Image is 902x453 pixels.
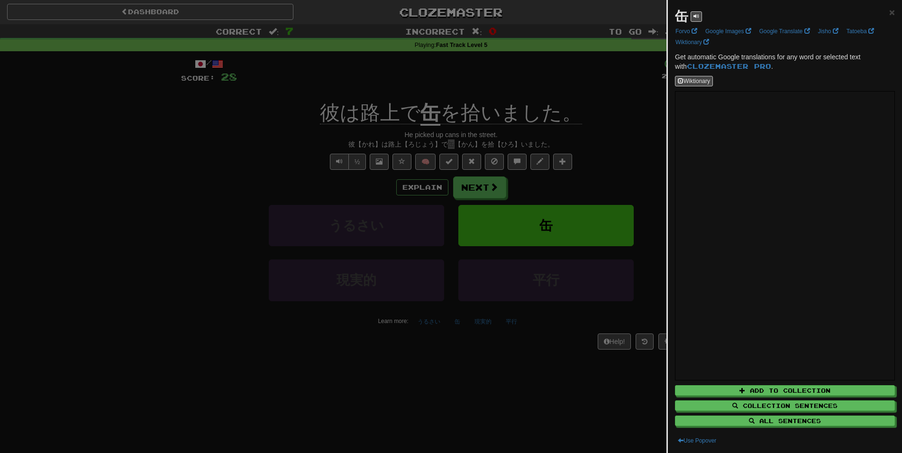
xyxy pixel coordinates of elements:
[702,26,754,37] a: Google Images
[675,416,895,426] button: All Sentences
[673,26,700,37] a: Forvo
[675,385,895,396] button: Add to Collection
[675,435,719,446] button: Use Popover
[815,26,841,37] a: Jisho
[673,37,712,47] a: Wiktionary
[687,62,771,70] a: Clozemaster Pro
[889,7,895,18] span: ×
[675,52,895,71] p: Get automatic Google translations for any word or selected text with .
[889,7,895,17] button: Close
[756,26,813,37] a: Google Translate
[844,26,877,37] a: Tatoeba
[675,9,688,24] strong: 缶
[675,400,895,411] button: Collection Sentences
[675,76,713,86] button: Wiktionary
